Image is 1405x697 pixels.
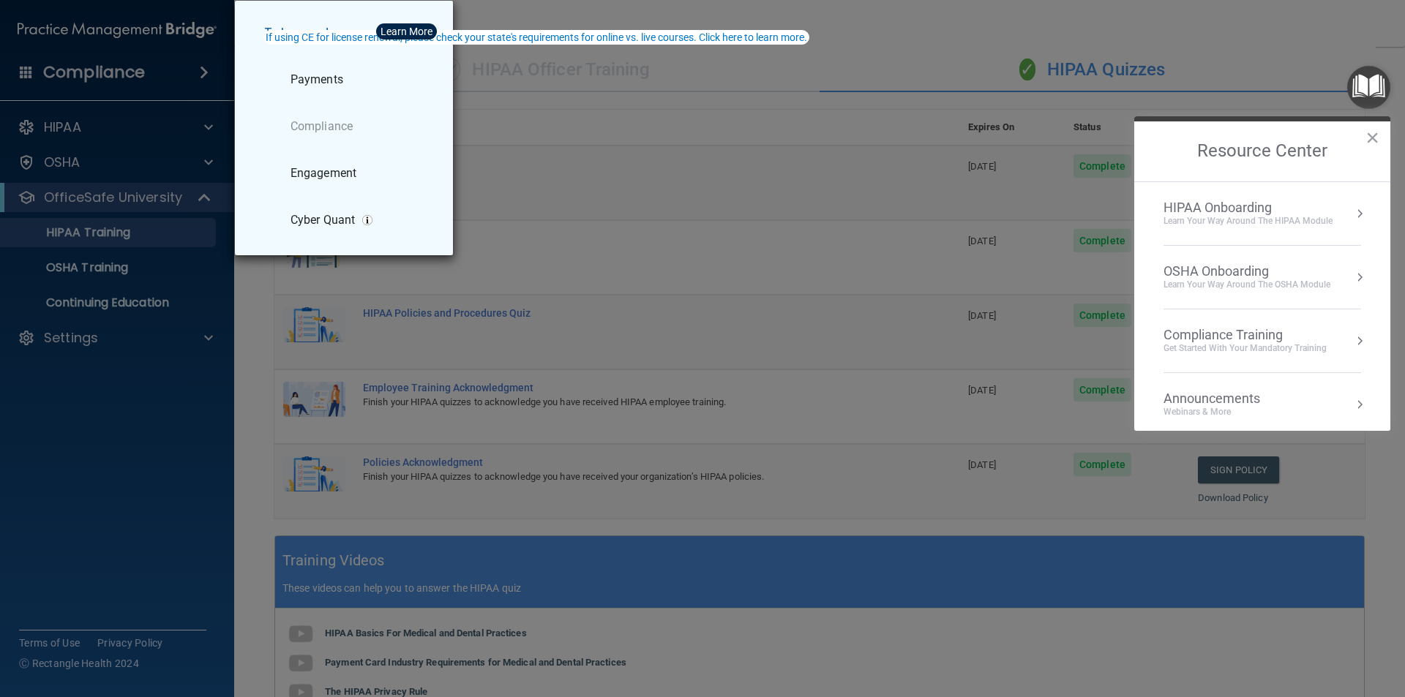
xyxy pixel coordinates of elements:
button: Close [1365,126,1379,149]
button: If using CE for license renewal, please check your state's requirements for online vs. live cours... [263,30,809,45]
div: Resource Center [1134,116,1390,431]
div: Get Started with your mandatory training [1164,342,1327,355]
a: Payments [252,59,441,100]
p: Cyber Quant [291,213,355,227]
a: Compliance [252,106,441,147]
div: Webinars & More [1164,406,1289,418]
p: Payments [291,72,343,87]
div: OSHA Onboarding [1164,263,1330,279]
h5: Take me to: [252,12,441,53]
div: HIPAA Onboarding [1164,200,1333,216]
div: Learn More [381,26,432,37]
a: Engagement [252,153,441,194]
div: Learn your way around the OSHA module [1164,279,1330,291]
button: Learn More [376,23,437,39]
div: If using CE for license renewal, please check your state's requirements for online vs. live cours... [266,32,807,42]
div: Announcements [1164,391,1289,407]
iframe: Drift Widget Chat Controller [1152,593,1387,652]
div: Compliance Training [1164,327,1327,343]
div: Learn Your Way around the HIPAA module [1164,215,1333,227]
a: Cyber Quant [252,200,441,241]
p: Engagement [291,166,356,181]
button: Open Resource Center [1347,66,1390,109]
h2: Resource Center [1134,121,1390,181]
